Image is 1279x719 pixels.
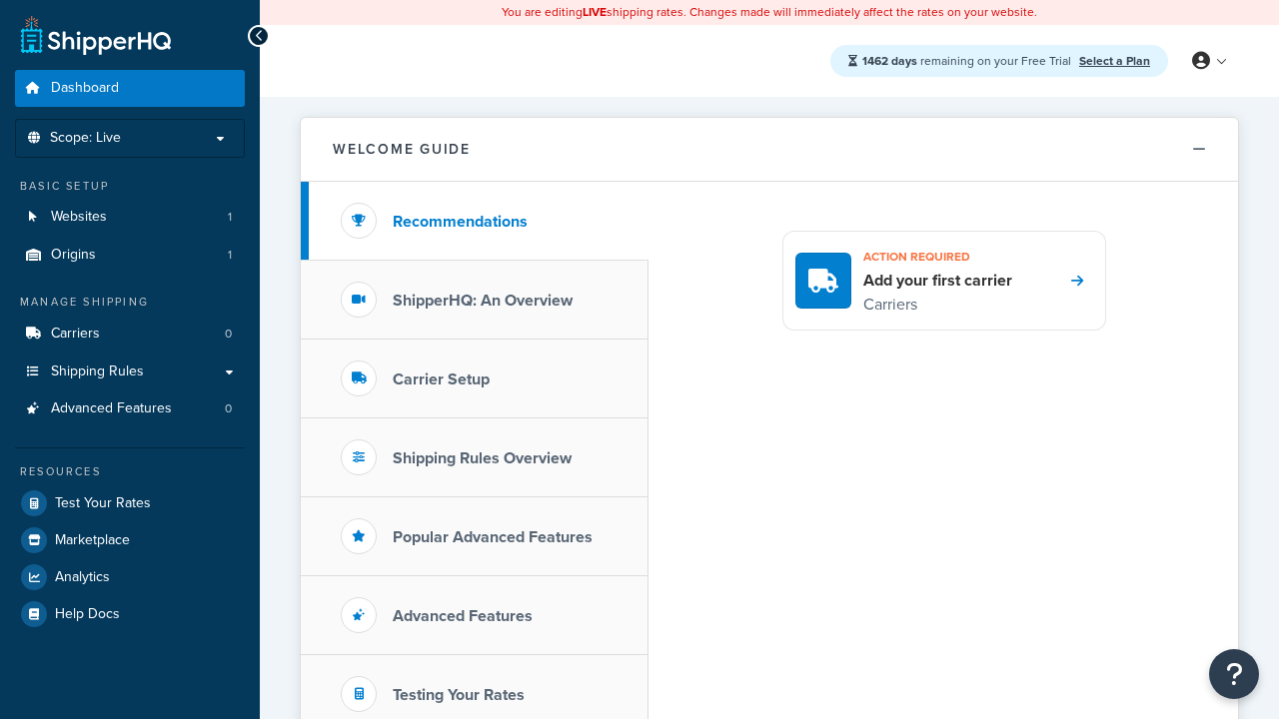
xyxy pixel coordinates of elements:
[393,449,572,467] h3: Shipping Rules Overview
[225,400,232,417] span: 0
[15,390,245,427] li: Advanced Features
[393,528,593,546] h3: Popular Advanced Features
[583,3,607,21] b: LIVE
[228,247,232,264] span: 1
[15,237,245,274] a: Origins1
[15,316,245,353] a: Carriers0
[51,363,144,380] span: Shipping Rules
[333,142,471,157] h2: Welcome Guide
[51,400,172,417] span: Advanced Features
[15,390,245,427] a: Advanced Features0
[51,247,96,264] span: Origins
[15,199,245,236] li: Websites
[15,294,245,311] div: Manage Shipping
[228,209,232,226] span: 1
[863,270,1012,292] h4: Add your first carrier
[863,244,1012,270] h3: Action required
[15,463,245,480] div: Resources
[393,686,525,704] h3: Testing Your Rates
[1209,649,1259,699] button: Open Resource Center
[393,292,573,310] h3: ShipperHQ: An Overview
[15,522,245,558] a: Marketplace
[1079,52,1150,70] a: Select a Plan
[55,569,110,586] span: Analytics
[51,209,107,226] span: Websites
[15,199,245,236] a: Websites1
[50,130,121,147] span: Scope: Live
[51,80,119,97] span: Dashboard
[15,70,245,107] a: Dashboard
[15,559,245,595] a: Analytics
[15,237,245,274] li: Origins
[862,52,917,70] strong: 1462 days
[863,292,1012,318] p: Carriers
[301,118,1238,182] button: Welcome Guide
[393,370,490,388] h3: Carrier Setup
[225,326,232,343] span: 0
[862,52,1074,70] span: remaining on your Free Trial
[393,607,533,625] h3: Advanced Features
[15,596,245,632] a: Help Docs
[15,316,245,353] li: Carriers
[51,326,100,343] span: Carriers
[393,213,528,231] h3: Recommendations
[55,495,151,512] span: Test Your Rates
[15,178,245,195] div: Basic Setup
[55,532,130,549] span: Marketplace
[15,354,245,390] a: Shipping Rules
[55,606,120,623] span: Help Docs
[15,485,245,521] a: Test Your Rates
